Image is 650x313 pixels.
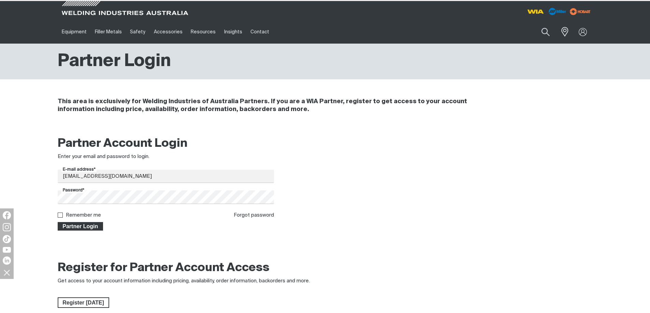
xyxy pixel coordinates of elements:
[246,20,273,44] a: Contact
[1,267,13,278] img: hide socials
[91,20,126,44] a: Filler Metals
[58,222,103,231] button: Partner Login
[58,20,459,44] nav: Main
[58,20,91,44] a: Equipment
[58,50,171,73] h1: Partner Login
[3,223,11,231] img: Instagram
[58,261,270,276] h2: Register for Partner Account Access
[58,278,310,283] span: Get access to your account information including pricing, availability, order information, backor...
[220,20,246,44] a: Insights
[66,213,101,218] label: Remember me
[187,20,220,44] a: Resources
[3,256,11,265] img: LinkedIn
[3,211,11,219] img: Facebook
[234,213,274,218] a: Forgot password
[3,235,11,243] img: TikTok
[58,136,274,151] h2: Partner Account Login
[58,297,109,308] span: Register [DATE]
[525,24,557,40] input: Product name or item number...
[58,98,502,113] h4: This area is exclusively for Welding Industries of Australia Partners. If you are a WIA Partner, ...
[3,247,11,253] img: YouTube
[534,24,557,40] button: Search products
[126,20,149,44] a: Safety
[58,297,109,308] a: Register Today
[568,6,593,17] img: miller
[150,20,187,44] a: Accessories
[58,153,274,161] div: Enter your email and password to login.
